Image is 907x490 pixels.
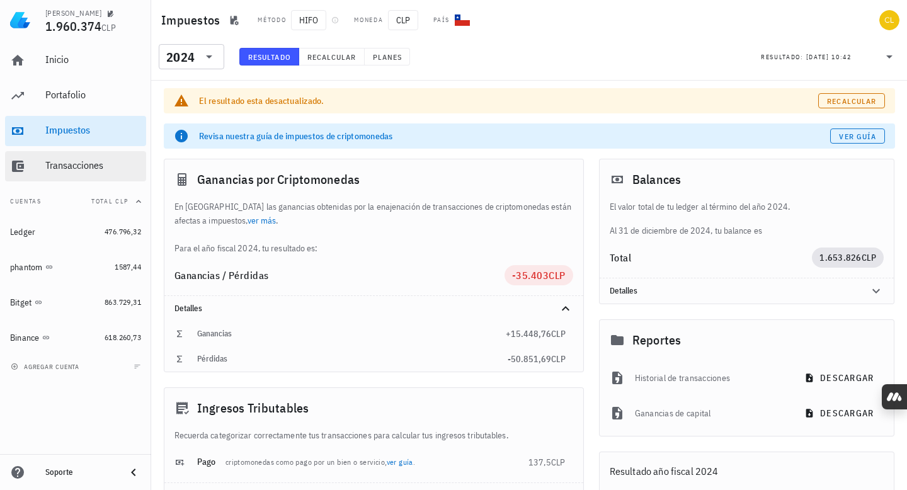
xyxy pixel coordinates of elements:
span: agregar cuenta [13,363,79,371]
div: Detalles [164,296,583,321]
a: Ver guía [830,128,885,144]
p: El valor total de tu ledger al término del año 2024. [610,200,884,214]
span: Resultado [248,52,291,62]
div: Detalles [600,278,894,304]
div: Método [258,15,286,25]
span: CLP [551,328,566,339]
span: 137,5 [528,457,551,468]
div: Detalles [610,286,854,296]
div: Historial de transacciones [635,364,787,392]
div: Resultado:[DATE] 10:42 [753,45,904,69]
span: Recalcular [307,52,357,62]
div: Al 31 de diciembre de 2024, tu balance es [600,200,894,237]
span: -50.851,69 [508,353,551,365]
div: Detalles [174,304,543,314]
div: Resultado año fiscal 2024 [600,452,894,490]
div: Bitget [10,297,32,308]
span: HIFO [291,10,326,30]
a: Recalcular [818,93,885,108]
div: Ganancias [197,329,506,339]
span: CLP [862,252,877,263]
div: Pérdidas [197,354,508,364]
span: CLP [101,22,116,33]
div: Balances [600,159,894,200]
span: CLP [551,457,566,468]
a: Bitget 863.729,31 [5,287,146,317]
span: Planes [372,52,402,62]
div: [PERSON_NAME] [45,8,101,18]
div: Binance [10,333,40,343]
div: phantom [10,262,43,273]
div: 2024 [166,51,195,64]
a: Impuestos [5,116,146,146]
div: Transacciones [45,159,141,171]
span: 863.729,31 [105,297,141,307]
div: El resultado esta desactualizado. [199,94,818,107]
div: En [GEOGRAPHIC_DATA] las ganancias obtenidas por la enajenación de transacciones de criptomonedas... [164,200,583,255]
span: criptomonedas como pago por un bien o servicio, . [225,457,415,467]
div: CL-icon [455,13,470,28]
div: Soporte [45,467,116,477]
button: CuentasTotal CLP [5,186,146,217]
a: ver guía [387,457,413,467]
span: Ver guía [838,132,876,141]
h1: Impuestos [161,10,225,30]
span: descargar [807,407,874,419]
a: ver más [248,215,277,226]
span: 1.653.826 [819,252,861,263]
span: Recalcular [826,96,876,106]
span: -35.403 [512,269,549,282]
span: descargar [807,372,874,384]
span: Pago [197,456,216,467]
div: 2024 [159,44,224,69]
a: Ledger 476.796,32 [5,217,146,247]
div: Ledger [10,227,36,237]
span: Ganancias / Pérdidas [174,269,269,282]
a: Binance 618.260,73 [5,322,146,353]
span: CLP [551,353,566,365]
div: Ganancias por Criptomonedas [164,159,583,200]
button: descargar [797,402,884,424]
div: Inicio [45,54,141,66]
div: Impuestos [45,124,141,136]
span: 476.796,32 [105,227,141,236]
button: Resultado [239,48,299,66]
a: Inicio [5,45,146,76]
a: Transacciones [5,151,146,181]
div: Resultado: [761,48,806,65]
div: Recuerda categorizar correctamente tus transacciones para calcular tus ingresos tributables. [164,428,583,442]
div: avatar [879,10,899,30]
button: Planes [365,48,411,66]
img: LedgiFi [10,10,30,30]
a: phantom 1587,44 [5,252,146,282]
span: 618.260,73 [105,333,141,342]
div: Reportes [600,320,894,360]
span: CLP [549,269,566,282]
div: Ingresos Tributables [164,388,583,428]
div: Revisa nuestra guía de impuestos de criptomonedas [199,130,830,142]
div: Ganancias de capital [635,399,787,427]
div: Moneda [354,15,383,25]
span: CLP [388,10,418,30]
span: 1.960.374 [45,18,101,35]
span: +15.448,76 [506,328,551,339]
button: agregar cuenta [8,360,85,373]
button: descargar [797,367,884,389]
div: Total [610,253,813,263]
a: Portafolio [5,81,146,111]
span: Total CLP [91,197,128,205]
div: [DATE] 10:42 [806,51,852,64]
span: 1587,44 [115,262,141,271]
div: Portafolio [45,89,141,101]
button: Recalcular [299,48,365,66]
div: País [433,15,450,25]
